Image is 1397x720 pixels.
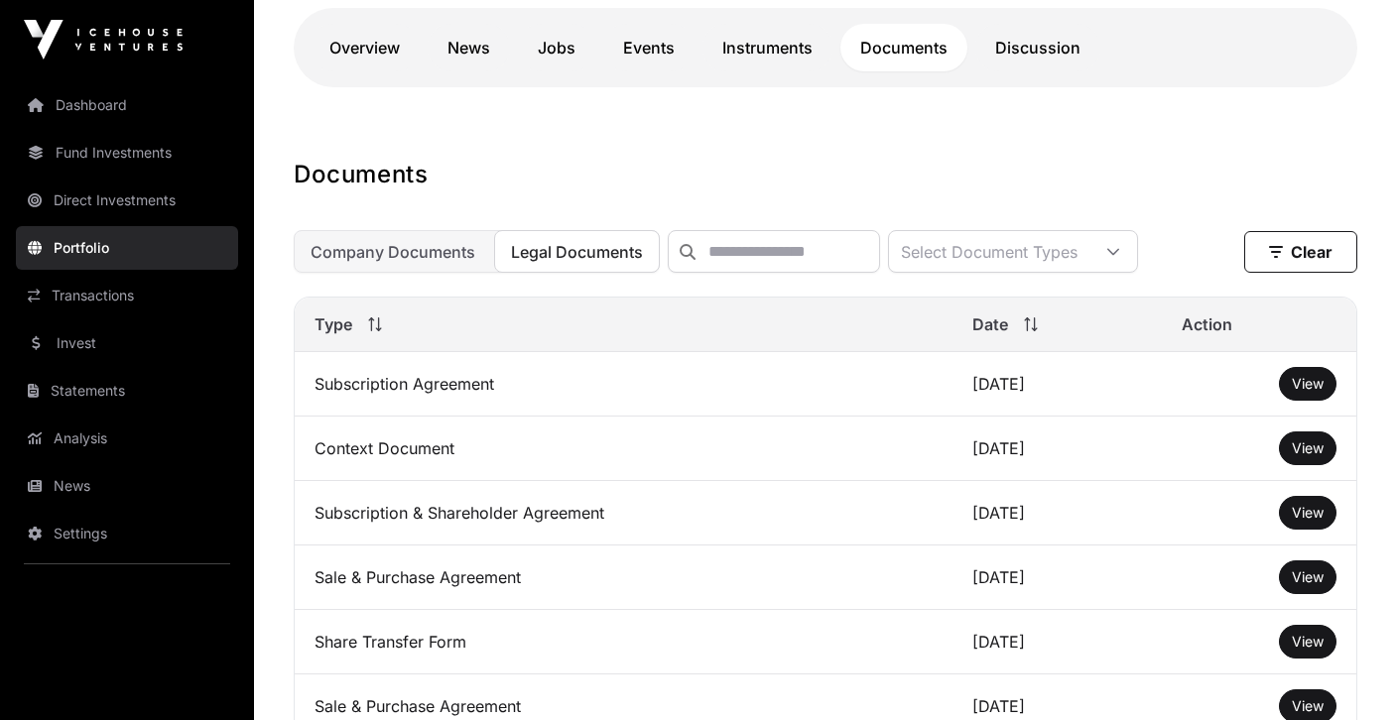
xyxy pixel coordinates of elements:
a: Discussion [975,24,1100,71]
a: Overview [310,24,420,71]
td: [DATE] [952,610,1163,674]
span: View [1292,633,1324,650]
span: Date [972,312,1008,336]
a: Dashboard [16,83,238,127]
button: View [1279,431,1336,465]
a: Transactions [16,274,238,317]
a: View [1292,567,1324,587]
a: Settings [16,512,238,555]
div: Select Document Types [889,231,1089,272]
span: Action [1182,312,1232,336]
a: View [1292,696,1324,716]
a: Documents [840,24,967,71]
span: Type [315,312,352,336]
button: View [1279,367,1336,401]
span: View [1292,504,1324,521]
a: Portfolio [16,226,238,270]
a: Instruments [702,24,832,71]
nav: Tabs [310,24,1341,71]
td: [DATE] [952,352,1163,417]
span: Company Documents [311,242,475,262]
a: Fund Investments [16,131,238,175]
td: [DATE] [952,481,1163,545]
a: Events [603,24,695,71]
button: Company Documents [294,230,492,273]
a: Statements [16,369,238,413]
h1: Documents [294,159,1357,190]
span: View [1292,439,1324,456]
button: View [1279,496,1336,530]
button: Clear [1244,231,1357,273]
button: View [1279,560,1336,594]
td: Share Transfer Form [295,610,952,674]
td: [DATE] [952,417,1163,481]
button: Legal Documents [494,230,660,273]
button: View [1279,625,1336,659]
td: Subscription Agreement [295,352,952,417]
td: Context Document [295,417,952,481]
td: Subscription & Shareholder Agreement [295,481,952,545]
a: Jobs [518,24,595,71]
a: Analysis [16,417,238,460]
td: Sale & Purchase Agreement [295,545,952,610]
a: Invest [16,321,238,365]
a: View [1292,374,1324,394]
a: View [1292,503,1324,523]
a: View [1292,632,1324,652]
iframe: Chat Widget [1298,625,1397,720]
td: [DATE] [952,545,1163,610]
a: View [1292,438,1324,458]
a: News [16,464,238,508]
span: View [1292,568,1324,585]
a: News [428,24,510,71]
a: Direct Investments [16,179,238,222]
img: Icehouse Ventures Logo [24,20,183,60]
span: View [1292,697,1324,714]
span: View [1292,375,1324,392]
span: Legal Documents [511,242,643,262]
